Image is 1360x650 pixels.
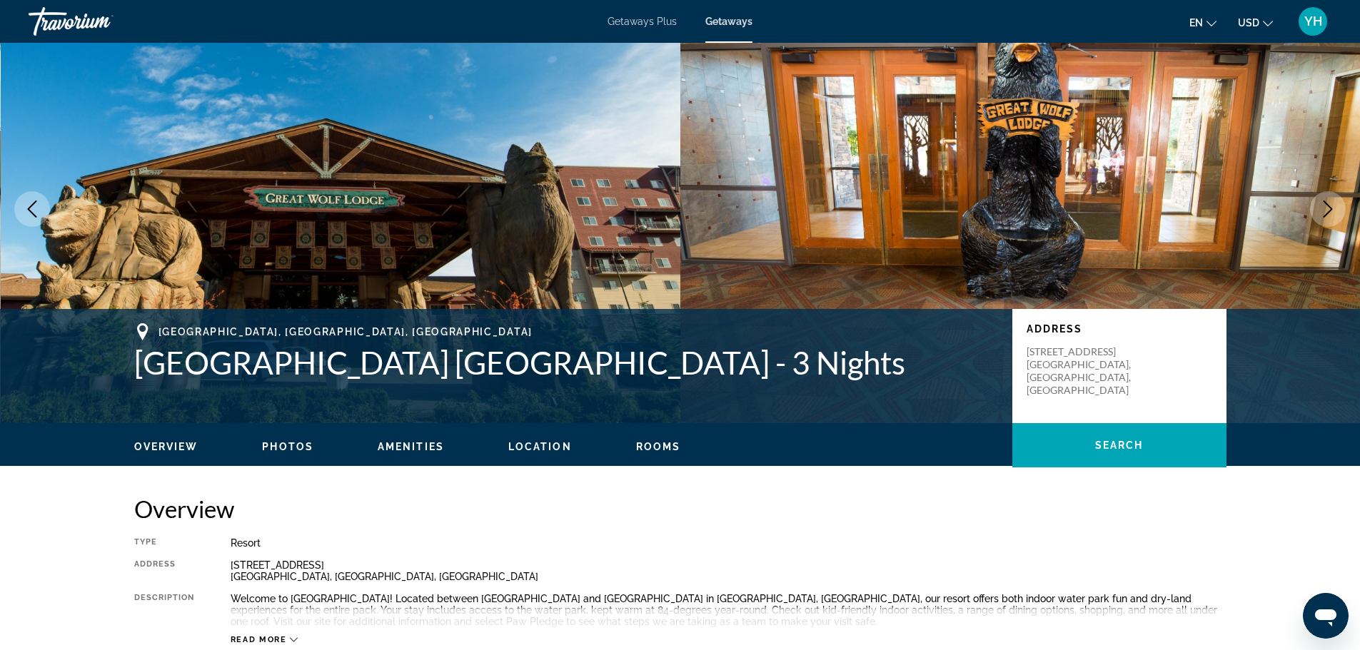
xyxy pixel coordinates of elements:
div: Description [134,593,195,627]
button: Change language [1189,12,1217,33]
button: Amenities [378,440,444,453]
div: [STREET_ADDRESS] [GEOGRAPHIC_DATA], [GEOGRAPHIC_DATA], [GEOGRAPHIC_DATA] [231,559,1226,582]
span: Location [508,441,572,452]
button: User Menu [1294,6,1331,36]
span: YH [1304,14,1322,29]
a: Travorium [29,3,171,40]
button: Read more [231,634,298,645]
h1: [GEOGRAPHIC_DATA] [GEOGRAPHIC_DATA] - 3 Nights [134,344,998,381]
button: Rooms [636,440,681,453]
span: USD [1238,17,1259,29]
span: Amenities [378,441,444,452]
span: Read more [231,635,287,644]
h2: Overview [134,494,1226,523]
a: Getaways Plus [608,16,677,27]
span: Photos [262,441,313,452]
p: [STREET_ADDRESS] [GEOGRAPHIC_DATA], [GEOGRAPHIC_DATA], [GEOGRAPHIC_DATA] [1027,345,1141,397]
button: Change currency [1238,12,1273,33]
span: en [1189,17,1203,29]
div: Address [134,559,195,582]
p: Address [1027,323,1212,335]
div: Welcome to [GEOGRAPHIC_DATA]! Located between [GEOGRAPHIC_DATA] and [GEOGRAPHIC_DATA] in [GEOGRAP... [231,593,1226,627]
div: Type [134,537,195,549]
iframe: Кнопка для запуску вікна повідомлень [1303,593,1349,639]
button: Photos [262,440,313,453]
button: Previous image [14,191,50,227]
a: Getaways [705,16,752,27]
span: Rooms [636,441,681,452]
button: Location [508,440,572,453]
button: Overview [134,440,198,453]
button: Search [1012,423,1226,467]
span: Search [1095,440,1144,451]
span: [GEOGRAPHIC_DATA], [GEOGRAPHIC_DATA], [GEOGRAPHIC_DATA] [158,326,533,337]
button: Next image [1310,191,1346,227]
span: Overview [134,441,198,452]
div: Resort [231,537,1226,549]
